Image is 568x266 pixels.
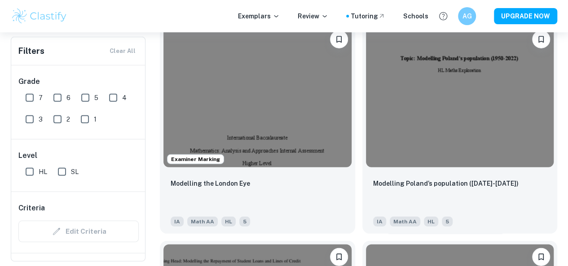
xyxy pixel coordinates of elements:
button: Bookmark [330,31,348,48]
button: Bookmark [532,248,550,266]
span: Examiner Marking [167,155,224,163]
a: Examiner MarkingBookmarkModelling the London EyeIAMath AAHL5 [160,23,355,234]
button: Bookmark [330,248,348,266]
span: Math AA [187,217,218,227]
a: BookmarkModelling Poland’s population (1950-2022)IAMath AAHL5 [362,23,558,234]
span: 5 [94,93,98,103]
span: 2 [66,114,70,124]
button: Help and Feedback [436,9,451,24]
p: Modelling the London Eye [171,179,250,188]
span: 7 [39,93,43,103]
a: Schools [403,11,428,21]
h6: Filters [18,45,44,57]
p: Review [298,11,328,21]
span: IA [373,217,386,227]
span: 6 [66,93,70,103]
span: HL [39,167,47,177]
span: 3 [39,114,43,124]
p: Modelling Poland’s population (1950-2022) [373,179,519,188]
a: Tutoring [351,11,385,21]
h6: Level [18,150,139,161]
h6: AG [462,11,472,21]
button: Bookmark [532,31,550,48]
span: HL [221,217,236,227]
img: Math AA IA example thumbnail: Modelling Poland’s population (1950-2022 [366,27,554,168]
span: 4 [122,93,127,103]
div: Criteria filters are unavailable when searching by topic [18,221,139,242]
button: AG [458,7,476,25]
span: 5 [239,217,250,227]
img: Clastify logo [11,7,68,25]
button: UPGRADE NOW [494,8,557,24]
p: Exemplars [238,11,280,21]
span: 5 [442,217,453,227]
img: Math AA IA example thumbnail: Modelling the London Eye [163,27,352,168]
h6: Grade [18,76,139,87]
span: SL [71,167,79,177]
span: HL [424,217,438,227]
span: 1 [94,114,97,124]
h6: Criteria [18,203,45,214]
span: IA [171,217,184,227]
span: Math AA [390,217,420,227]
